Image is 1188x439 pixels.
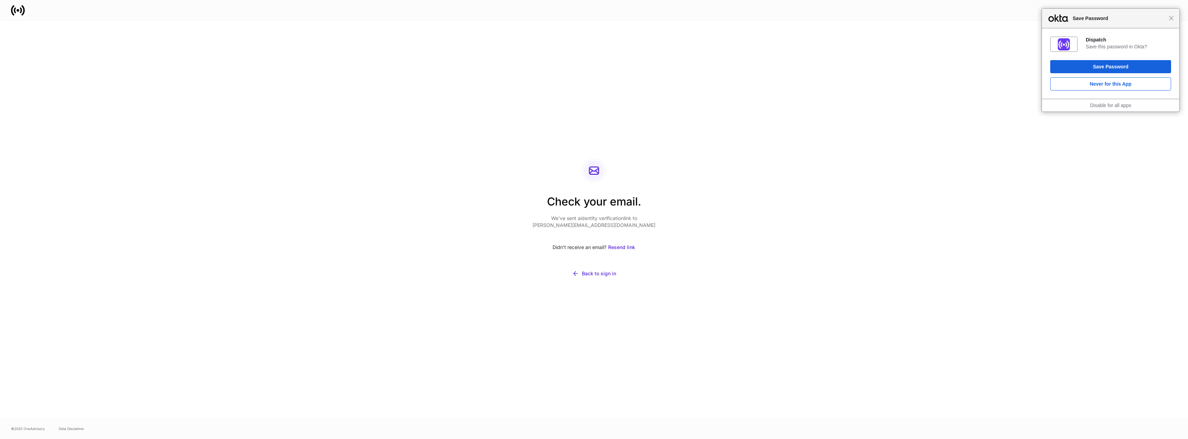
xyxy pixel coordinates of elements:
a: Disable for all apps [1090,103,1131,108]
span: Save Password [1069,14,1169,22]
button: Save Password [1050,60,1171,73]
button: Resend link [608,240,635,255]
span: © 2025 OneAdvisory [11,426,45,431]
div: Dispatch [1086,37,1171,43]
p: We’ve sent a identity verification link to [PERSON_NAME][EMAIL_ADDRESS][DOMAIN_NAME] [533,215,655,229]
a: Data Disclaimer [59,426,84,431]
img: IoaI0QAAAAZJREFUAwDpn500DgGa8wAAAABJRU5ErkJggg== [1058,38,1070,50]
h2: Check your email. [533,194,655,215]
div: Back to sign in [582,270,616,277]
div: Resend link [608,244,635,251]
button: Back to sign in [533,266,655,281]
div: Didn’t receive an email? [533,240,655,255]
div: Save this password in Okta? [1086,44,1171,50]
button: Never for this App [1050,77,1171,90]
span: Close [1169,16,1174,21]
